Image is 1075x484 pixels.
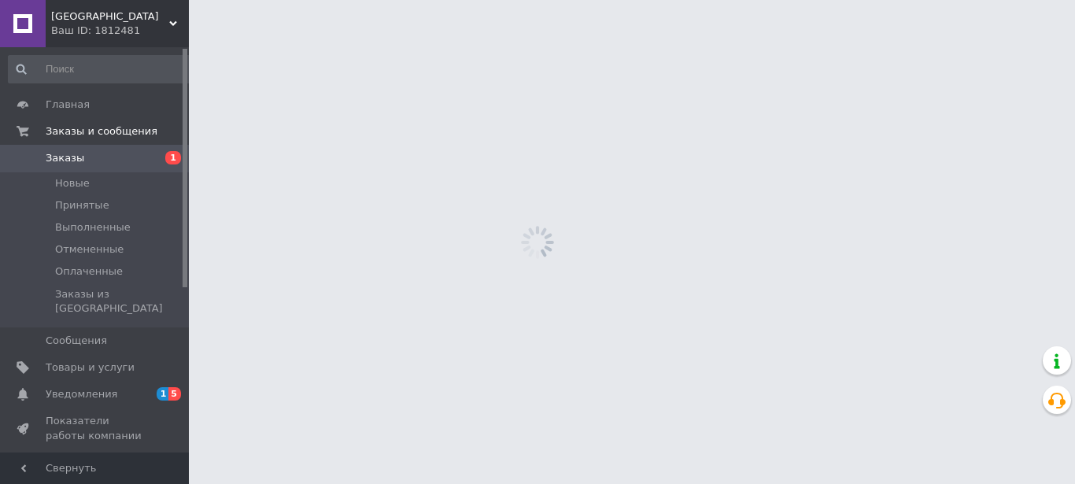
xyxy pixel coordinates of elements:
[55,220,131,235] span: Выполненные
[46,151,84,165] span: Заказы
[46,334,107,348] span: Сообщения
[55,287,193,316] span: Заказы из [GEOGRAPHIC_DATA]
[165,151,181,164] span: 1
[157,387,169,401] span: 1
[55,198,109,212] span: Принятые
[46,387,117,401] span: Уведомления
[46,124,157,139] span: Заказы и сообщения
[168,387,181,401] span: 5
[8,55,194,83] input: Поиск
[51,9,169,24] span: Dakar
[55,176,90,190] span: Новые
[55,264,123,279] span: Оплаченные
[55,242,124,257] span: Отмененные
[46,414,146,442] span: Показатели работы компании
[46,98,90,112] span: Главная
[51,24,189,38] div: Ваш ID: 1812481
[46,360,135,375] span: Товары и услуги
